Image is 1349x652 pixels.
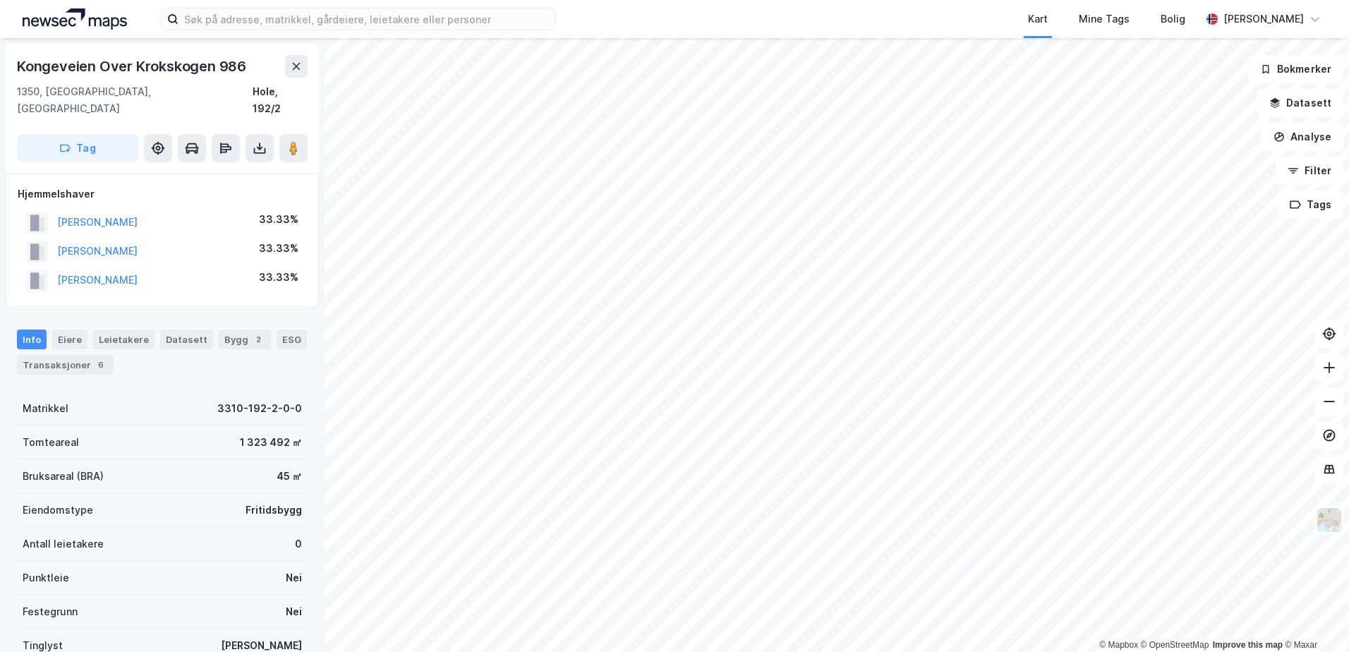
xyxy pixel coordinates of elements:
[179,8,555,30] input: Søk på adresse, matrikkel, gårdeiere, leietakere eller personer
[1213,640,1283,650] a: Improve this map
[1316,507,1343,533] img: Z
[1223,11,1304,28] div: [PERSON_NAME]
[1248,55,1343,83] button: Bokmerker
[52,330,87,349] div: Eiere
[17,134,138,162] button: Tag
[251,332,265,346] div: 2
[259,240,298,257] div: 33.33%
[1278,584,1349,652] div: Kontrollprogram for chat
[259,211,298,228] div: 33.33%
[17,83,253,117] div: 1350, [GEOGRAPHIC_DATA], [GEOGRAPHIC_DATA]
[259,269,298,286] div: 33.33%
[23,536,104,553] div: Antall leietakere
[1278,584,1349,652] iframe: Chat Widget
[1276,157,1343,185] button: Filter
[1262,123,1343,151] button: Analyse
[1141,640,1209,650] a: OpenStreetMap
[23,434,79,451] div: Tomteareal
[1079,11,1130,28] div: Mine Tags
[17,55,249,78] div: Kongeveien Over Krokskogen 986
[277,330,307,349] div: ESG
[1257,89,1343,117] button: Datasett
[94,358,108,372] div: 6
[23,603,78,620] div: Festegrunn
[17,330,47,349] div: Info
[286,603,302,620] div: Nei
[277,468,302,485] div: 45 ㎡
[240,434,302,451] div: 1 323 492 ㎡
[1099,640,1138,650] a: Mapbox
[246,502,302,519] div: Fritidsbygg
[23,502,93,519] div: Eiendomstype
[160,330,213,349] div: Datasett
[1028,11,1048,28] div: Kart
[23,400,68,417] div: Matrikkel
[295,536,302,553] div: 0
[286,569,302,586] div: Nei
[17,355,114,375] div: Transaksjoner
[18,186,307,203] div: Hjemmelshaver
[23,468,104,485] div: Bruksareal (BRA)
[253,83,308,117] div: Hole, 192/2
[23,8,127,30] img: logo.a4113a55bc3d86da70a041830d287a7e.svg
[1161,11,1185,28] div: Bolig
[93,330,155,349] div: Leietakere
[219,330,271,349] div: Bygg
[1278,191,1343,219] button: Tags
[23,569,69,586] div: Punktleie
[217,400,302,417] div: 3310-192-2-0-0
